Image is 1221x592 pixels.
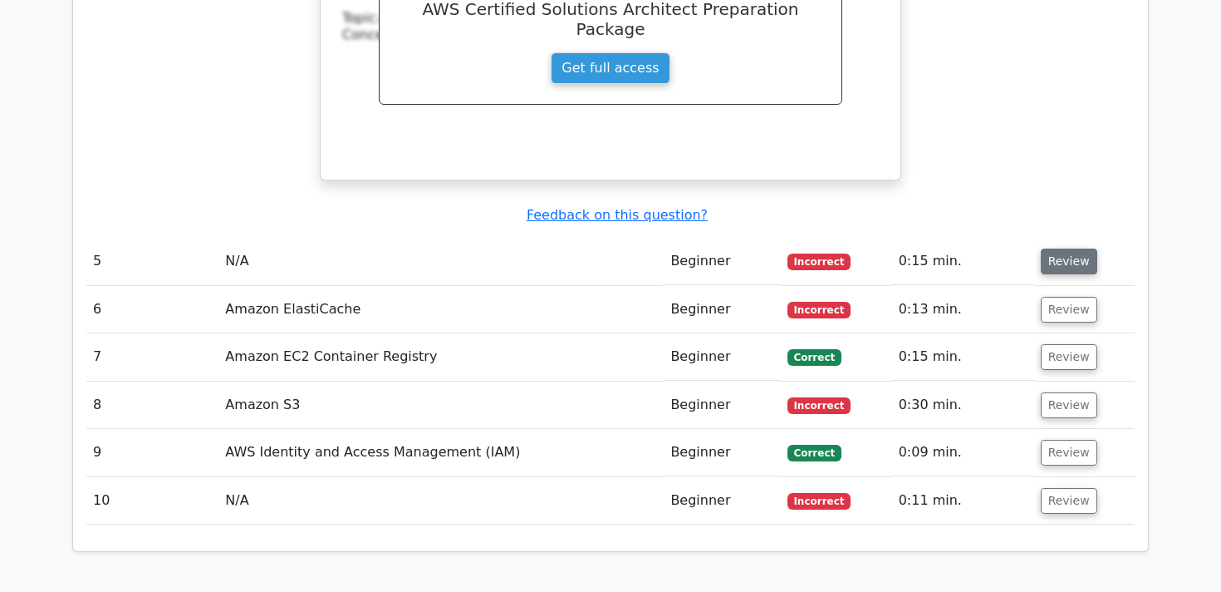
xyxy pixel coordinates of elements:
td: Beginner [664,238,780,285]
button: Review [1041,488,1097,514]
td: Beginner [664,429,780,476]
td: N/A [218,238,664,285]
span: Correct [787,445,841,461]
td: 0:13 min. [892,286,1034,333]
button: Review [1041,440,1097,466]
td: 10 [86,477,218,525]
td: 9 [86,429,218,476]
div: Topic: [342,10,879,27]
td: 0:15 min. [892,238,1034,285]
td: 0:15 min. [892,333,1034,381]
td: 5 [86,238,218,285]
button: Review [1041,297,1097,323]
span: Incorrect [787,254,851,270]
div: Concept: [342,27,879,44]
td: Beginner [664,333,780,381]
td: AWS Identity and Access Management (IAM) [218,429,664,476]
a: Feedback on this question? [527,207,708,223]
td: Beginner [664,477,780,525]
td: 0:09 min. [892,429,1034,476]
td: Amazon EC2 Container Registry [218,333,664,381]
span: Correct [787,349,841,366]
td: Amazon ElastiCache [218,286,664,333]
td: 0:30 min. [892,382,1034,429]
td: 6 [86,286,218,333]
td: Beginner [664,382,780,429]
td: Amazon S3 [218,382,664,429]
button: Review [1041,249,1097,274]
td: Beginner [664,286,780,333]
span: Incorrect [787,397,851,414]
button: Review [1041,344,1097,370]
td: 0:11 min. [892,477,1034,525]
td: 7 [86,333,218,381]
button: Review [1041,392,1097,418]
span: Incorrect [787,493,851,510]
span: Incorrect [787,302,851,318]
td: 8 [86,382,218,429]
td: N/A [218,477,664,525]
a: Get full access [551,52,669,84]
